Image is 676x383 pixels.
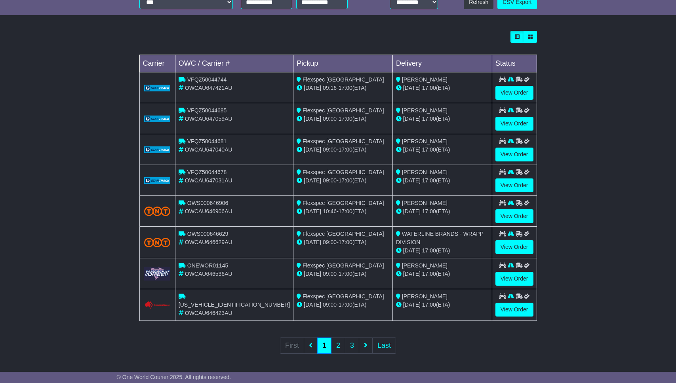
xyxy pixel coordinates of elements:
[187,262,228,269] span: ONEWOR01145
[297,115,389,123] div: - (ETA)
[144,267,170,281] img: GetCarrierServiceLogo
[403,271,421,277] span: [DATE]
[297,270,389,278] div: - (ETA)
[21,21,87,27] div: Domain: [DOMAIN_NAME]
[297,301,389,309] div: - (ETA)
[396,270,489,278] div: (ETA)
[303,76,384,83] span: Flexspec [GEOGRAPHIC_DATA]
[297,84,389,92] div: - (ETA)
[492,55,537,72] td: Status
[185,271,232,277] span: OWCAU646536AU
[139,55,175,72] td: Carrier
[403,247,421,254] span: [DATE]
[185,208,232,214] span: OWCAU646906AU
[422,247,436,254] span: 17:00
[80,50,86,56] img: tab_keywords_by_traffic_grey.svg
[422,271,436,277] span: 17:00
[396,246,489,255] div: (ETA)
[372,337,396,354] a: Last
[396,84,489,92] div: (ETA)
[331,337,345,354] a: 2
[303,293,384,300] span: Flexspec [GEOGRAPHIC_DATA]
[396,207,489,216] div: (ETA)
[495,303,533,317] a: View Order
[185,310,232,316] span: OWCAU646423AU
[402,107,447,114] span: [PERSON_NAME]
[187,138,227,144] span: VFQZ50044681
[303,200,384,206] span: Flexspec [GEOGRAPHIC_DATA]
[185,85,232,91] span: OWCAU647421AU
[396,301,489,309] div: (ETA)
[304,116,321,122] span: [DATE]
[495,240,533,254] a: View Order
[403,301,421,308] span: [DATE]
[495,148,533,161] a: View Order
[323,239,337,245] span: 09:00
[144,146,170,154] img: GetCarrierServiceLogo
[323,301,337,308] span: 09:00
[402,262,447,269] span: [PERSON_NAME]
[185,239,232,245] span: OWCAU646629AU
[339,177,352,184] span: 17:00
[323,208,337,214] span: 10:46
[495,178,533,192] a: View Order
[339,146,352,153] span: 17:00
[396,146,489,154] div: (ETA)
[297,146,389,154] div: - (ETA)
[304,239,321,245] span: [DATE]
[339,85,352,91] span: 17:00
[187,76,227,83] span: VFQZ50044744
[422,177,436,184] span: 17:00
[392,55,492,72] td: Delivery
[402,76,447,83] span: [PERSON_NAME]
[13,21,19,27] img: website_grey.svg
[185,177,232,184] span: OWCAU647031AU
[323,85,337,91] span: 09:16
[303,262,384,269] span: Flexspec [GEOGRAPHIC_DATA]
[297,207,389,216] div: - (ETA)
[303,138,384,144] span: Flexspec [GEOGRAPHIC_DATA]
[304,301,321,308] span: [DATE]
[403,116,421,122] span: [DATE]
[304,85,321,91] span: [DATE]
[304,208,321,214] span: [DATE]
[402,293,447,300] span: [PERSON_NAME]
[339,301,352,308] span: 17:00
[144,116,170,123] img: GetCarrierServiceLogo
[187,200,229,206] span: OWS000646906
[144,207,170,216] img: TNT_Domestic.png
[323,271,337,277] span: 09:00
[345,337,359,354] a: 3
[304,146,321,153] span: [DATE]
[187,169,227,175] span: VFQZ50044678
[303,107,384,114] span: Flexspec [GEOGRAPHIC_DATA]
[303,169,384,175] span: Flexspec [GEOGRAPHIC_DATA]
[402,169,447,175] span: [PERSON_NAME]
[304,177,321,184] span: [DATE]
[323,146,337,153] span: 09:00
[402,200,447,206] span: [PERSON_NAME]
[32,51,71,56] div: Domain Overview
[323,177,337,184] span: 09:00
[422,146,436,153] span: 17:00
[187,107,227,114] span: VFQZ50044685
[144,85,170,92] img: GetCarrierServiceLogo
[402,138,447,144] span: [PERSON_NAME]
[293,55,393,72] td: Pickup
[144,177,170,184] img: GetCarrierServiceLogo
[13,13,19,19] img: logo_orange.svg
[23,50,29,56] img: tab_domain_overview_orange.svg
[396,176,489,185] div: (ETA)
[185,146,232,153] span: OWCAU647040AU
[185,116,232,122] span: OWCAU647059AU
[144,301,170,309] img: Couriers_Please.png
[297,238,389,246] div: - (ETA)
[422,116,436,122] span: 17:00
[323,116,337,122] span: 09:00
[403,146,421,153] span: [DATE]
[396,115,489,123] div: (ETA)
[403,177,421,184] span: [DATE]
[175,55,293,72] td: OWC / Carrier #
[187,231,229,237] span: OWS000646629
[317,337,331,354] a: 1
